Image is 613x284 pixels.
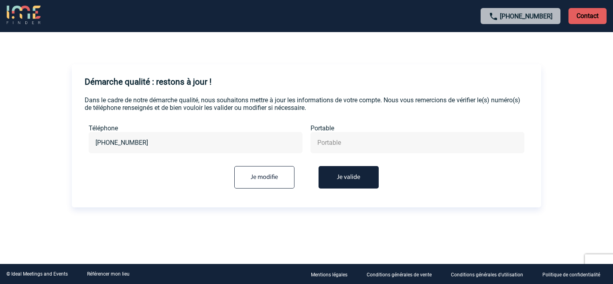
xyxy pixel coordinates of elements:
a: Politique de confidentialité [536,270,613,278]
input: Portable [315,137,520,148]
p: Dans le cadre de notre démarche qualité, nous souhaitons mettre à jour les informations de votre ... [85,96,528,112]
a: Mentions légales [304,270,360,278]
input: Je modifie [234,166,294,189]
img: call-24-px.png [489,12,498,21]
a: Référencer mon lieu [87,271,130,277]
div: © Ideal Meetings and Events [6,271,68,277]
p: Politique de confidentialité [542,272,600,278]
h4: Démarche qualité : restons à jour ! [85,77,211,87]
p: Conditions générales d'utilisation [451,272,523,278]
label: Portable [311,124,524,132]
p: Mentions légales [311,272,347,278]
p: Conditions générales de vente [367,272,432,278]
label: Téléphone [89,124,302,132]
p: Contact [568,8,607,24]
a: Conditions générales d'utilisation [445,270,536,278]
button: Je valide [319,166,379,189]
a: Conditions générales de vente [360,270,445,278]
input: Téléphone [93,137,298,148]
a: [PHONE_NUMBER] [500,12,552,20]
